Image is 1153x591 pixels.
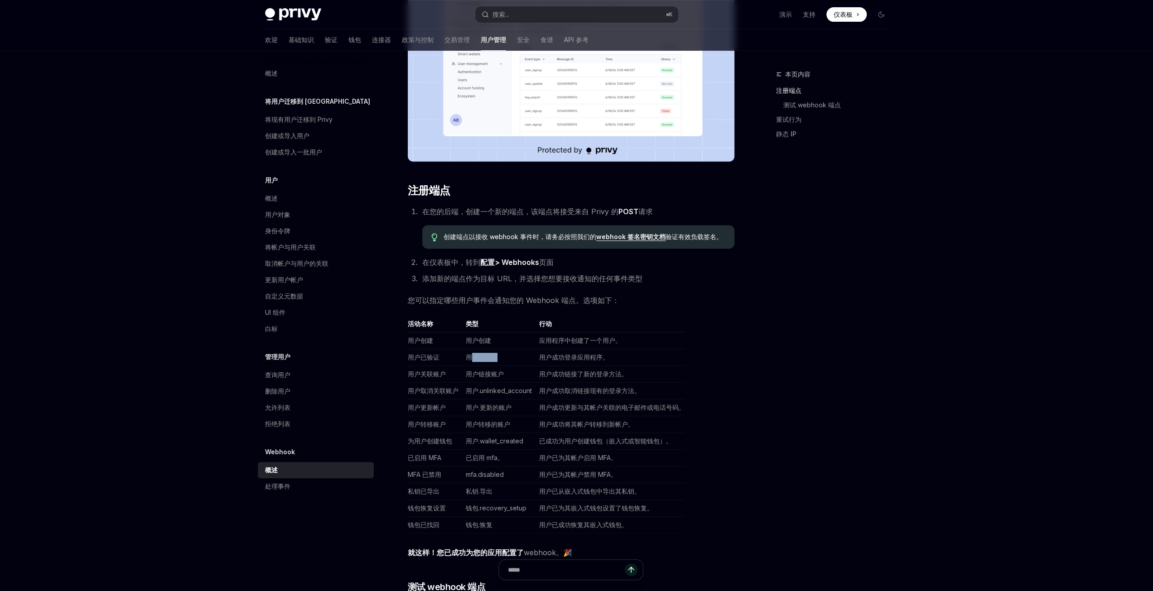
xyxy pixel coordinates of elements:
a: 重试行为 [776,112,896,127]
font: MFA 已禁用 [408,471,441,478]
font: 用户成功将其帐户转移到新帐户。 [539,420,634,428]
a: 注册端点 [776,83,896,98]
font: 活动名称 [408,320,433,327]
font: 用户成功链接了新的登录方法。 [539,370,628,378]
font: 政策与控制 [402,36,434,43]
font: 删除用户 [265,387,290,395]
font: 用户已为其帐户禁用 MFA。 [539,471,617,478]
font: webhook。🎉 [524,548,572,557]
font: 用户已验证 [408,353,439,361]
font: 钱包.recovery_setup [466,504,526,512]
a: 欢迎 [265,29,278,51]
font: 用户创建 [466,336,491,344]
font: 钱包 [348,36,361,43]
font: 查询用户 [265,371,290,379]
font: 钱包恢复设置 [408,504,446,512]
a: 白标 [258,321,374,337]
a: 政策与控制 [402,29,434,51]
a: UI 组件 [258,304,374,321]
a: 用户对象 [258,207,374,223]
font: 用户.unlinked_account [466,387,532,394]
font: 注册端点 [408,184,450,197]
font: 安全 [517,36,530,43]
font: 添加新的端点作为目标 URL，并选择您想要接收通知的任何事件类型 [422,274,642,283]
a: webhook 签名密钥文档 [596,233,666,241]
font: 用户对象 [265,211,290,218]
font: 将现有用户迁移到 Privy [265,115,333,123]
font: 搜索... [492,10,509,18]
font: 概述 [265,194,278,202]
font: 页面 [539,258,554,267]
font: 钱包.恢复 [466,521,492,529]
a: 静态 IP [776,127,896,141]
font: 请求 [638,207,653,216]
font: 本页内容 [785,70,810,78]
font: 用户更新帐户 [408,404,446,411]
a: 自定义元数据 [258,288,374,304]
a: API 参考 [564,29,589,51]
font: 身份令牌 [265,227,290,235]
font: 基础知识 [289,36,314,43]
font: 演示 [779,10,792,18]
font: 用户创建 [408,336,433,344]
font: 用户转移的账户 [466,420,510,428]
font: mfa.disabled [466,471,504,478]
a: 处理事件 [258,478,374,495]
font: 已成功为用户创建钱包（嵌入式或智能钱包）。 [539,437,672,445]
font: POST [618,207,638,216]
img: 深色标志 [265,8,321,21]
font: 已启用 MFA [408,454,441,461]
a: 交易管理 [444,29,470,51]
font: 配置> Webhooks [480,258,539,267]
font: 拒绝列表 [265,420,290,428]
font: 用户已验证 [466,353,497,361]
font: 管理用户 [265,353,290,360]
font: 用户关联账户 [408,370,446,378]
font: 交易管理 [444,36,470,43]
a: 概述 [258,65,374,82]
a: 仪表板 [826,7,867,22]
a: 将现有用户迁移到 Privy [258,111,374,128]
font: 测试 webhook 端点 [783,101,841,109]
font: 创建或导入用户 [265,132,309,139]
a: 概述 [258,190,374,207]
font: 仪表板 [834,10,853,18]
a: 测试 webhook 端点 [783,98,896,112]
font: 欢迎 [265,36,278,43]
font: 私钥已导出 [408,487,439,495]
font: 类型 [466,320,478,327]
a: 取消帐户与用户的关联 [258,255,374,272]
font: 用户转移账户 [408,420,446,428]
a: 基础知识 [289,29,314,51]
font: 用户链接账户 [466,370,504,378]
button: 切换暗模式 [874,7,888,22]
a: 身份令牌 [258,223,374,239]
a: 连接器 [372,29,391,51]
font: 支持 [803,10,815,18]
font: 用户已从嵌入式钱包中导出其私钥。 [539,487,641,495]
font: 钱包已找回 [408,521,439,529]
font: UI 组件 [265,308,285,316]
font: 用户已成功恢复其嵌入式钱包。 [539,521,628,529]
font: 行动 [539,320,552,327]
a: 拒绝列表 [258,416,374,432]
font: 为用户创建钱包 [408,437,452,445]
font: 应用程序中创建了一个用户。 [539,336,622,344]
font: API 参考 [564,36,589,43]
font: ⌘ [666,11,669,18]
a: 删除用户 [258,383,374,399]
font: 处理事件 [265,482,290,490]
a: 验证 [325,29,338,51]
font: 用户已为其嵌入式钱包设置了钱包恢复。 [539,504,653,512]
font: 将用户迁移到 [GEOGRAPHIC_DATA] [265,97,370,105]
a: 创建或导入用户 [258,128,374,144]
font: 用户成功更新与其帐户关联的电子邮件或电话号码。 [539,404,685,411]
font: 用户.wallet_created [466,437,523,445]
font: 用户成功取消链接现有的登录方法。 [539,387,641,394]
font: 用户管理 [481,36,506,43]
font: 自定义元数据 [265,292,303,300]
font: 概述 [265,466,278,474]
font: 连接器 [372,36,391,43]
font: 注册端点 [776,86,801,94]
a: 更新用户帐户 [258,272,374,288]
